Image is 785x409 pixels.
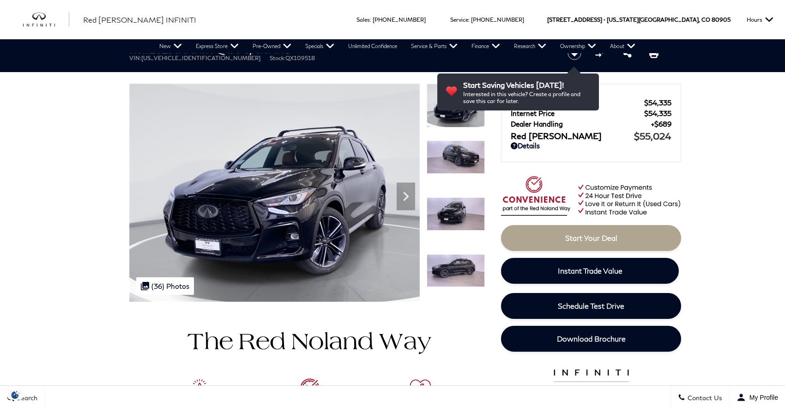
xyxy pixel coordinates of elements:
[511,98,644,107] span: MSRP
[685,394,722,402] span: Contact Us
[565,233,617,242] span: Start Your Deal
[511,120,671,128] a: Dealer Handling $689
[129,55,141,61] span: VIN:
[404,39,465,53] a: Service & Parts
[141,55,260,61] span: [US_VEHICLE_IDENTIFICATION_NUMBER]
[129,84,420,302] img: New 2025 BLACK OBSIDIAN INFINITI Sport AWD image 1
[511,98,671,107] a: MSRP $54,335
[5,390,26,400] section: Click to Open Cookie Consent Modal
[501,326,681,352] a: Download Brochure
[471,16,524,23] a: [PHONE_NUMBER]
[152,39,642,53] nav: Main Navigation
[83,15,196,24] span: Red [PERSON_NAME] INFINITI
[746,394,778,401] span: My Profile
[427,140,485,174] img: New 2025 BLACK OBSIDIAN INFINITI Sport AWD image 2
[5,390,26,400] img: Opt-Out Icon
[507,39,553,53] a: Research
[511,141,671,150] a: Details
[270,55,285,61] span: Stock:
[450,16,468,23] span: Service
[594,46,608,60] button: Compare vehicle
[511,109,644,117] span: Internet Price
[501,293,681,319] a: Schedule Test Drive
[397,183,415,210] div: Next
[644,98,671,107] span: $54,335
[373,16,426,23] a: [PHONE_NUMBER]
[511,130,671,141] a: Red [PERSON_NAME] $55,024
[14,394,37,402] span: Search
[341,39,404,53] a: Unlimited Confidence
[465,39,507,53] a: Finance
[427,197,485,231] img: New 2025 BLACK OBSIDIAN INFINITI Sport AWD image 3
[557,334,626,343] span: Download Brochure
[246,39,298,53] a: Pre-Owned
[501,258,679,284] a: Instant Trade Value
[730,386,785,409] button: Open user profile menu
[23,12,69,27] a: infiniti
[546,367,636,404] img: infinitipremiumcare.png
[285,55,315,61] span: QX109518
[356,16,370,23] span: Sales
[501,225,681,251] a: Start Your Deal
[547,16,731,23] a: [STREET_ADDRESS] • [US_STATE][GEOGRAPHIC_DATA], CO 80905
[558,266,622,275] span: Instant Trade Value
[468,16,470,23] span: :
[427,254,485,287] img: New 2025 BLACK OBSIDIAN INFINITI Sport AWD image 4
[603,39,642,53] a: About
[511,120,651,128] span: Dealer Handling
[427,84,485,128] img: New 2025 BLACK OBSIDIAN INFINITI Sport AWD image 1
[370,16,371,23] span: :
[152,39,189,53] a: New
[136,277,194,295] div: (36) Photos
[189,39,246,53] a: Express Store
[644,109,671,117] span: $54,335
[651,120,671,128] span: $689
[23,12,69,27] img: INFINITI
[634,130,671,141] span: $55,024
[553,39,603,53] a: Ownership
[298,39,341,53] a: Specials
[83,14,196,25] a: Red [PERSON_NAME] INFINITI
[558,301,624,310] span: Schedule Test Drive
[511,131,634,141] span: Red [PERSON_NAME]
[511,109,671,117] a: Internet Price $54,335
